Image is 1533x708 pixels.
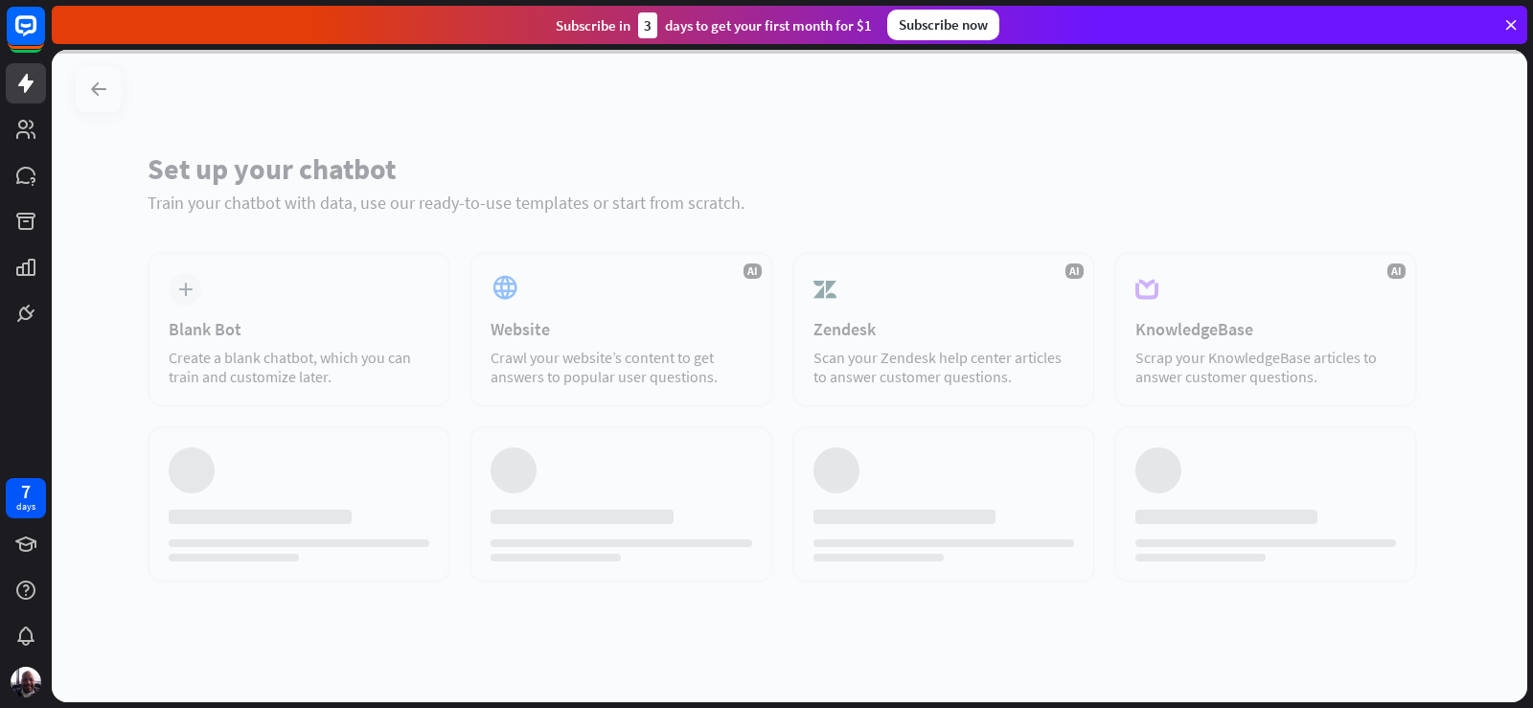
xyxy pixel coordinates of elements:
div: 3 [638,12,657,38]
a: 7 days [6,478,46,518]
div: 7 [21,483,31,500]
div: Subscribe in days to get your first month for $1 [556,12,872,38]
div: days [16,500,35,514]
div: Subscribe now [887,10,999,40]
